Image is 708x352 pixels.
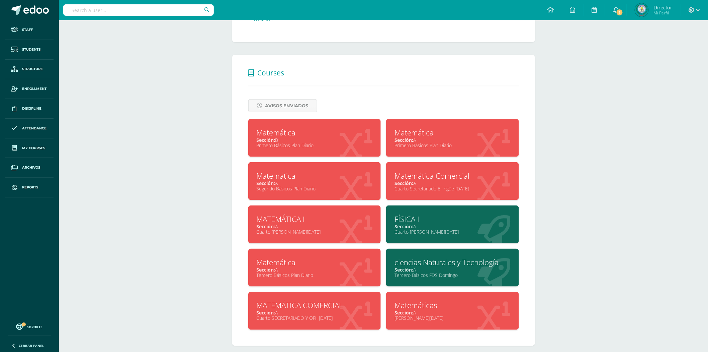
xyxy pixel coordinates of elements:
a: Soporte [8,322,51,331]
span: Mi Perfil [653,10,672,16]
span: Sección: [257,310,275,316]
span: Sección: [394,310,413,316]
a: Reports [5,178,54,197]
a: FÍSICA ISección:ACuarto [PERSON_NAME][DATE] [386,206,519,243]
span: Sección: [394,267,413,273]
input: Search a user… [63,4,214,16]
img: 648d3fb031ec89f861c257ccece062c1.png [635,3,648,17]
div: Cuarto [PERSON_NAME][DATE] [394,229,511,235]
span: Sección: [257,137,275,143]
div: Tercero Básicos Plan Diario [257,272,373,278]
div: [PERSON_NAME][DATE] [394,315,511,321]
div: A [394,223,511,230]
div: Matemática Comercial [394,171,511,181]
span: Courses [258,68,284,77]
span: Students [22,47,40,52]
div: B [257,137,373,143]
div: Cuarto SECRETARIADO Y OFI. [DATE] [257,315,373,321]
a: Avisos Enviados [248,99,317,112]
span: Sección: [394,223,413,230]
div: A [394,137,511,143]
a: Matemática ComercialSección:ACuarto Secretariado Bilingüe [DATE] [386,162,519,200]
div: MATEMÁTICA I [257,214,373,224]
div: ciencias Naturales y Tecnología [394,257,511,268]
div: Cuarto Secretariado Bilingüe [DATE] [394,185,511,192]
span: Archivos [22,165,40,170]
span: Sección: [257,223,275,230]
div: Matemáticas [394,300,511,311]
div: Primero Básicos Plan Diario [257,142,373,149]
a: MatemáticaSección:ATercero Básicos Plan Diario [248,249,381,287]
div: A [394,310,511,316]
div: Primero Básicos Plan Diario [394,142,511,149]
span: Avisos Enviados [265,100,308,112]
span: 1 [616,9,623,16]
a: MatemáticaSección:ASegundo Básicos Plan Diario [248,162,381,200]
span: Reports [22,185,38,190]
div: A [257,180,373,186]
span: Sección: [257,180,275,186]
a: Enrollment [5,79,54,99]
a: Attendance [5,119,54,138]
span: Director [653,4,672,11]
a: MatemáticasSección:A[PERSON_NAME][DATE] [386,292,519,330]
a: Archivos [5,158,54,178]
div: A [257,267,373,273]
a: My courses [5,138,54,158]
div: Segundo Básicos Plan Diario [257,185,373,192]
span: Staff [22,27,33,33]
a: MatemáticaSección:APrimero Básicos Plan Diario [386,119,519,157]
span: Sección: [257,267,275,273]
div: Matemática [257,171,373,181]
a: MatemáticaSección:BPrimero Básicos Plan Diario [248,119,381,157]
div: Matemática [257,257,373,268]
a: Staff [5,20,54,40]
div: Matemática [394,127,511,138]
div: MATEMÁTICA COMERCIAL [257,300,373,311]
div: Matemática [257,127,373,138]
span: Structure [22,66,43,72]
div: Tercero Básicos FDS Domingo [394,272,511,278]
div: A [257,310,373,316]
a: ciencias Naturales y TecnologíaSección:ATercero Básicos FDS Domingo [386,249,519,287]
a: MATEMÁTICA COMERCIALSección:ACuarto SECRETARIADO Y OFI. [DATE] [248,292,381,330]
span: Attendance [22,126,47,131]
div: A [394,267,511,273]
div: Cuarto [PERSON_NAME][DATE] [257,229,373,235]
span: Enrollment [22,86,47,92]
a: Students [5,40,54,60]
div: FÍSICA I [394,214,511,224]
span: Discipline [22,106,41,111]
a: Discipline [5,99,54,119]
span: Sección: [394,180,413,186]
div: A [394,180,511,186]
span: Sección: [394,137,413,143]
span: Cerrar panel [19,343,44,348]
span: My courses [22,145,45,151]
a: MATEMÁTICA ISección:ACuarto [PERSON_NAME][DATE] [248,206,381,243]
a: Structure [5,60,54,79]
span: Soporte [27,325,43,329]
div: A [257,223,373,230]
